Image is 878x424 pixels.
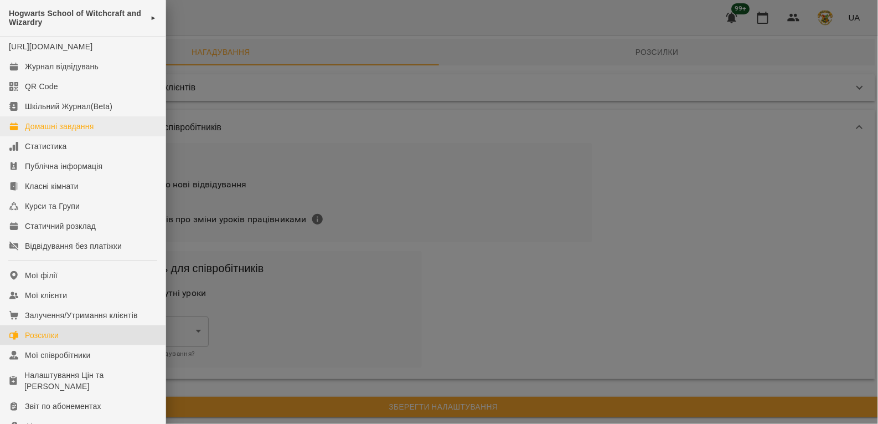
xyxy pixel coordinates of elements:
div: Відвідування без платіжки [25,241,122,252]
div: Журнал відвідувань [25,61,99,72]
div: QR Code [25,81,58,92]
div: Мої філії [25,270,58,281]
div: Залучення/Утримання клієнтів [25,310,138,321]
div: Мої співробітники [25,350,91,361]
div: Звіт по абонементах [25,401,101,412]
div: Розсилки [25,330,59,341]
span: Hogwarts School of Witchcraft and Wizardry [9,9,145,27]
div: Публічна інформація [25,161,102,172]
div: Шкільний Журнал(Beta) [25,101,112,112]
span: ► [151,13,157,22]
a: [URL][DOMAIN_NAME] [9,42,92,51]
div: Статистика [25,141,67,152]
div: Класні кімнати [25,181,79,192]
div: Статичний розклад [25,221,96,232]
div: Налаштування Цін та [PERSON_NAME] [24,370,157,392]
div: Курси та Групи [25,201,80,212]
div: Домашні завдання [25,121,94,132]
div: Мої клієнти [25,290,67,301]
